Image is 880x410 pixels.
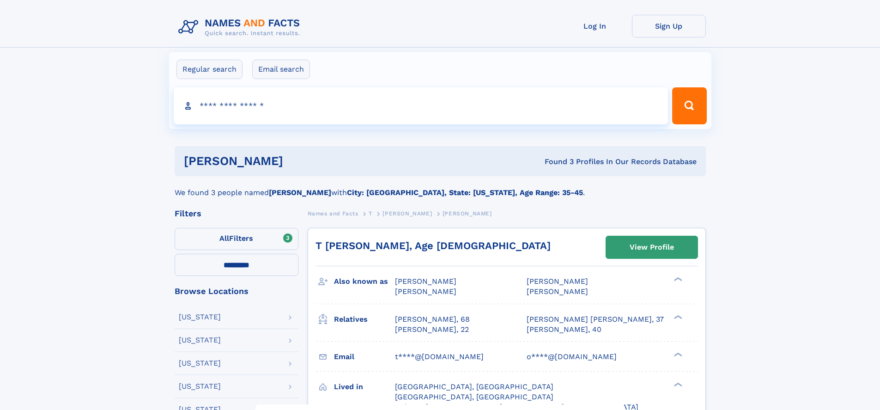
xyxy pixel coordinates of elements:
[179,313,221,321] div: [US_STATE]
[672,381,683,387] div: ❯
[334,274,395,289] h3: Also known as
[369,210,372,217] span: T
[179,337,221,344] div: [US_STATE]
[395,287,456,296] span: [PERSON_NAME]
[672,314,683,320] div: ❯
[443,210,492,217] span: [PERSON_NAME]
[672,87,706,124] button: Search Button
[179,383,221,390] div: [US_STATE]
[527,324,601,335] a: [PERSON_NAME], 40
[632,15,706,37] a: Sign Up
[334,312,395,327] h3: Relatives
[334,379,395,395] h3: Lived in
[395,392,553,401] span: [GEOGRAPHIC_DATA], [GEOGRAPHIC_DATA]
[414,157,697,167] div: Found 3 Profiles In Our Records Database
[176,60,243,79] label: Regular search
[175,176,706,198] div: We found 3 people named with .
[395,277,456,286] span: [PERSON_NAME]
[382,210,432,217] span: [PERSON_NAME]
[630,237,674,258] div: View Profile
[558,15,632,37] a: Log In
[395,324,469,335] a: [PERSON_NAME], 22
[219,234,229,243] span: All
[175,209,298,218] div: Filters
[174,87,668,124] input: search input
[175,287,298,295] div: Browse Locations
[672,276,683,282] div: ❯
[179,360,221,367] div: [US_STATE]
[316,240,551,251] a: T [PERSON_NAME], Age [DEMOGRAPHIC_DATA]
[672,351,683,357] div: ❯
[395,314,470,324] a: [PERSON_NAME], 68
[269,188,331,197] b: [PERSON_NAME]
[527,287,588,296] span: [PERSON_NAME]
[252,60,310,79] label: Email search
[175,228,298,250] label: Filters
[606,236,698,258] a: View Profile
[527,314,664,324] a: [PERSON_NAME] [PERSON_NAME], 37
[175,15,308,40] img: Logo Names and Facts
[334,349,395,365] h3: Email
[347,188,583,197] b: City: [GEOGRAPHIC_DATA], State: [US_STATE], Age Range: 35-45
[369,208,372,219] a: T
[308,208,358,219] a: Names and Facts
[382,208,432,219] a: [PERSON_NAME]
[527,277,588,286] span: [PERSON_NAME]
[184,155,414,167] h1: [PERSON_NAME]
[395,382,553,391] span: [GEOGRAPHIC_DATA], [GEOGRAPHIC_DATA]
